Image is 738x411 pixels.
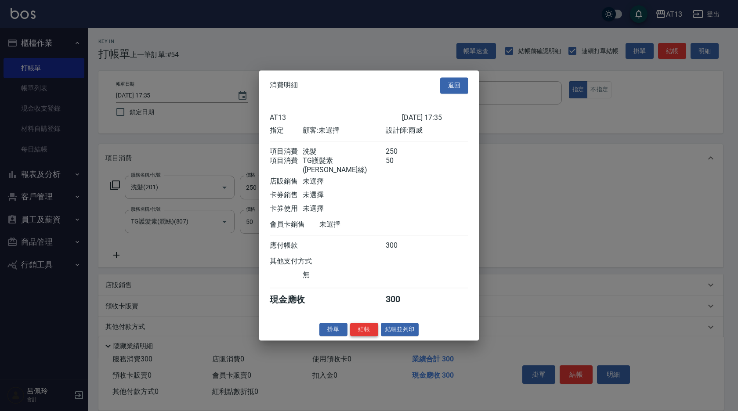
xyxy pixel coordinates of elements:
div: 應付帳款 [270,241,303,250]
button: 返回 [440,77,468,94]
div: 會員卡銷售 [270,220,319,229]
div: 未選擇 [303,191,385,200]
div: 洗髮 [303,147,385,156]
span: 消費明細 [270,81,298,90]
div: 50 [386,156,419,175]
div: 未選擇 [303,177,385,186]
div: 其他支付方式 [270,257,336,266]
div: [DATE] 17:35 [402,113,468,122]
div: 顧客: 未選擇 [303,126,385,135]
div: 指定 [270,126,303,135]
div: 卡券使用 [270,204,303,213]
div: 項目消費 [270,147,303,156]
div: 項目消費 [270,156,303,175]
div: 未選擇 [319,220,402,229]
div: 無 [303,270,385,280]
div: 250 [386,147,419,156]
div: 卡券銷售 [270,191,303,200]
button: 掛單 [319,323,347,336]
div: 現金應收 [270,294,319,306]
div: AT13 [270,113,402,122]
div: TG護髮素([PERSON_NAME]絲) [303,156,385,175]
div: 300 [386,241,419,250]
button: 結帳並列印 [381,323,419,336]
div: 300 [386,294,419,306]
button: 結帳 [350,323,378,336]
div: 設計師: 雨威 [386,126,468,135]
div: 未選擇 [303,204,385,213]
div: 店販銷售 [270,177,303,186]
